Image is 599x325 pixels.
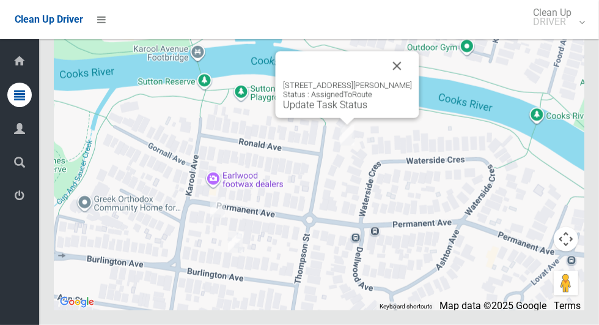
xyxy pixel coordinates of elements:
[283,81,412,111] div: [STREET_ADDRESS][PERSON_NAME] Status : AssignedToRoute
[527,8,584,26] span: Clean Up
[15,13,83,25] span: Clean Up Driver
[533,17,571,26] small: DRIVER
[57,294,97,310] img: Google
[283,99,367,111] a: Update Task Status
[383,51,412,81] button: Close
[205,192,230,223] div: 128 Permanent Avenue, EARLWOOD NSW 2206<br>Status : AssignedToRoute<br><a href="/driver/booking/4...
[439,300,546,312] span: Map data ©2025 Google
[554,300,581,312] a: Terms (opens in new tab)
[223,227,248,258] div: 17 Burlington Avenue, EARLWOOD NSW 2206<br>Status : AssignedToRoute<br><a href="/driver/booking/4...
[15,10,83,29] a: Clean Up Driver
[554,271,578,296] button: Drag Pegman onto the map to open Street View
[57,294,97,310] a: Click to see this area on Google Maps
[380,302,432,311] button: Keyboard shortcuts
[335,120,359,151] div: 6 Thompson Street, EARLWOOD NSW 2206<br>Status : AssignedToRoute<br><a href="/driver/booking/4822...
[554,227,578,252] button: Map camera controls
